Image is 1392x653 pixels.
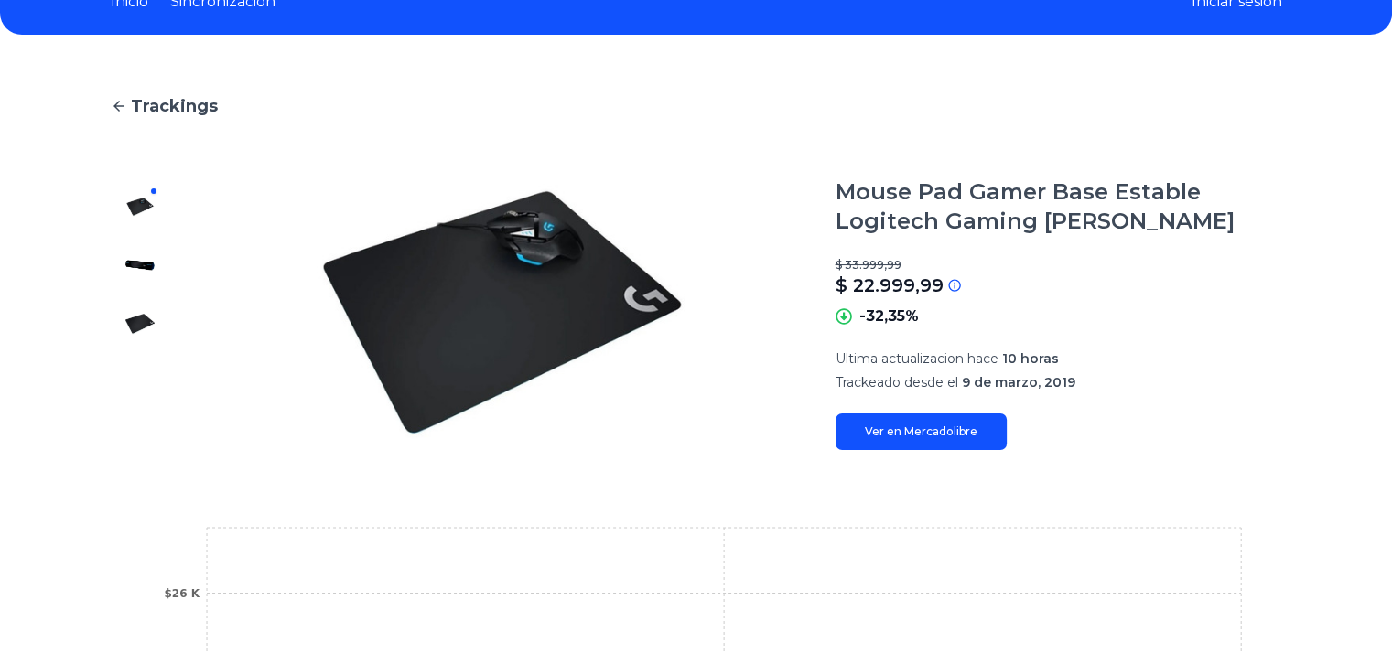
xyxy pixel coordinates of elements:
a: Ver en Mercadolibre [836,413,1007,450]
p: $ 33.999,99 [836,258,1282,273]
span: Ultima actualizacion hace [836,350,998,367]
img: Mouse Pad Gamer Base Estable Logitech Gaming Ramos Mejia [125,309,155,338]
span: 9 de marzo, 2019 [962,374,1075,391]
a: Trackings [111,93,1282,119]
h1: Mouse Pad Gamer Base Estable Logitech Gaming [PERSON_NAME] [836,177,1282,236]
p: -32,35% [859,305,919,327]
p: $ 22.999,99 [836,273,944,298]
img: Mouse Pad Gamer Base Estable Logitech Gaming Ramos Mejia [206,177,799,450]
span: Trackeado desde el [836,374,958,391]
span: 10 horas [1002,350,1059,367]
span: Trackings [131,93,218,119]
tspan: $26 K [164,587,200,600]
img: Mouse Pad Gamer Base Estable Logitech Gaming Ramos Mejia [125,192,155,221]
img: Mouse Pad Gamer Base Estable Logitech Gaming Ramos Mejia [125,251,155,280]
